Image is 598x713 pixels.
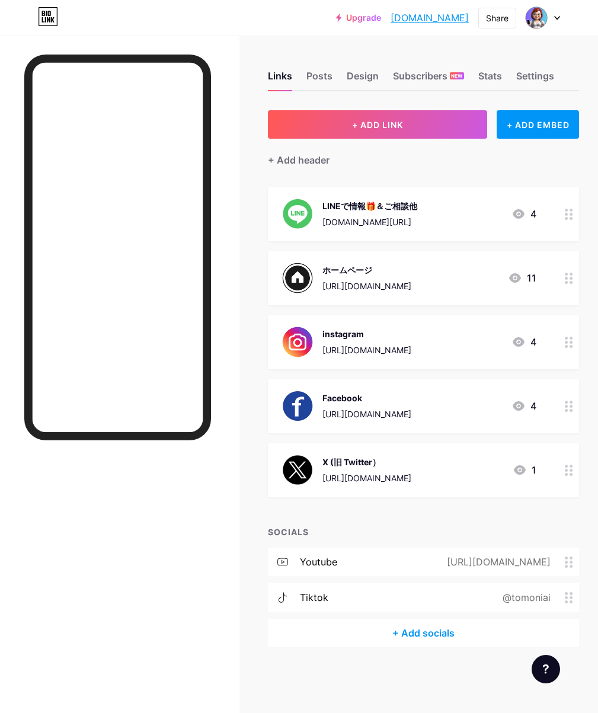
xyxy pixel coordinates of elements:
[497,110,579,139] div: + ADD EMBED
[282,327,313,357] img: instagram
[322,264,411,276] div: ホームページ
[268,619,579,647] div: + Add socials
[516,69,554,90] div: Settings
[391,11,469,25] a: [DOMAIN_NAME]
[282,263,313,293] img: ホームページ
[322,200,417,212] div: LINEで情報🎁＆ご相談他
[322,280,411,292] div: [URL][DOMAIN_NAME]
[322,344,411,356] div: [URL][DOMAIN_NAME]
[393,69,464,90] div: Subscribers
[282,391,313,421] img: Facebook
[268,110,487,139] button: + ADD LINK
[428,555,565,569] div: [URL][DOMAIN_NAME]
[306,69,332,90] div: Posts
[282,199,313,229] img: LINEで情報🎁＆ご相談他
[300,590,328,605] div: tiktok
[322,216,417,228] div: [DOMAIN_NAME][URL]
[486,12,509,24] div: Share
[484,590,565,605] div: @tomoniai
[478,69,502,90] div: Stats
[268,153,330,167] div: + Add header
[268,526,579,538] div: SOCIALS
[322,456,411,468] div: X (旧 Twitter）
[352,120,403,130] span: + ADD LINK
[513,463,536,477] div: 1
[511,399,536,413] div: 4
[347,69,379,90] div: Design
[508,271,536,285] div: 11
[336,13,381,23] a: Upgrade
[322,408,411,420] div: [URL][DOMAIN_NAME]
[300,555,337,569] div: youtube
[525,7,548,29] img: nichijoai
[511,207,536,221] div: 4
[282,455,313,485] img: X (旧 Twitter）
[511,335,536,349] div: 4
[322,392,411,404] div: Facebook
[322,472,411,484] div: [URL][DOMAIN_NAME]
[322,328,411,340] div: instagram
[451,72,462,79] span: NEW
[268,69,292,90] div: Links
